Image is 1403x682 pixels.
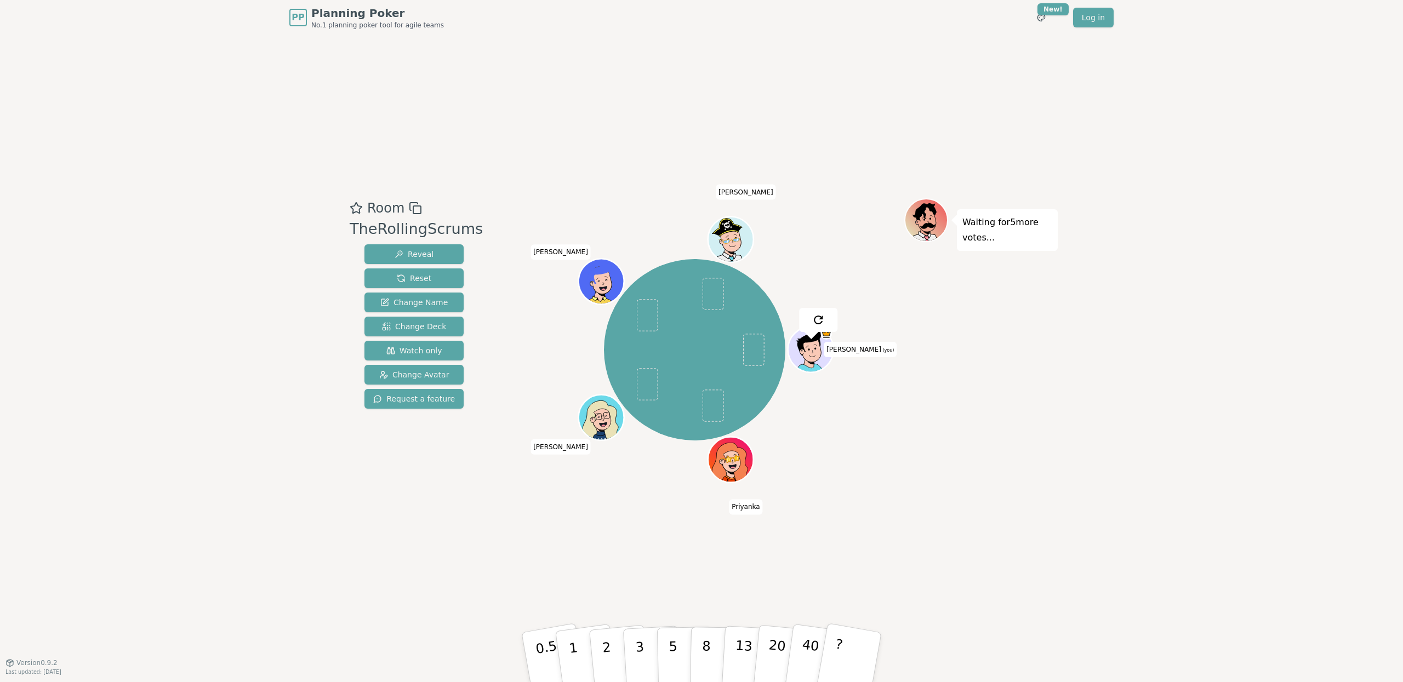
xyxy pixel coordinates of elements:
span: PP [292,11,304,24]
p: Waiting for 5 more votes... [962,215,1052,245]
div: TheRollingScrums [350,218,483,240]
span: Change Avatar [379,369,449,380]
button: Watch only [364,341,464,360]
span: Room [367,198,404,218]
button: Reset [364,268,464,288]
a: Log in [1073,8,1114,27]
a: PPPlanning PokerNo.1 planning poker tool for agile teams [289,5,444,30]
span: Last updated: [DATE] [5,669,61,675]
button: Click to change your avatar [789,328,832,371]
button: Request a feature [364,389,464,409]
div: New! [1037,3,1069,15]
button: Change Avatar [364,365,464,385]
span: Watch only [386,345,442,356]
span: Click to change your name [531,439,591,455]
span: Click to change your name [729,500,762,515]
span: (you) [881,348,894,353]
button: New! [1031,8,1051,27]
span: Click to change your name [716,185,776,200]
span: Reveal [395,249,434,260]
span: Change Deck [382,321,446,332]
button: Change Name [364,293,464,312]
img: reset [812,313,825,326]
span: Request a feature [373,393,455,404]
button: Version0.9.2 [5,658,58,667]
span: No.1 planning poker tool for agile teams [311,21,444,30]
span: Change Name [380,297,448,308]
span: Version 0.9.2 [16,658,58,667]
span: Click to change your name [531,245,591,260]
span: Reset [397,273,431,284]
span: Click to change your name [824,342,897,357]
button: Reveal [364,244,464,264]
button: Change Deck [364,317,464,336]
span: Planning Poker [311,5,444,21]
button: Add as favourite [350,198,363,218]
span: Antonio is the host [820,328,832,340]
